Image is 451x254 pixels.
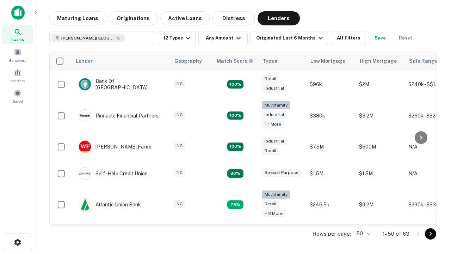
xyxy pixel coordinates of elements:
[331,31,366,45] button: All Filters
[174,142,185,150] div: NC
[306,71,356,98] td: $96k
[394,31,417,45] button: Reset
[174,111,185,119] div: NC
[174,169,185,177] div: NC
[262,169,301,177] div: Special Purpose
[217,57,252,65] h6: Match Score
[425,228,436,240] button: Go to next page
[262,111,287,119] div: Industrial
[262,57,277,65] div: Types
[212,51,258,71] th: Capitalize uses an advanced AI algorithm to match your search with the best lender. The match sco...
[174,57,202,65] div: Geography
[356,187,405,223] td: $9.2M
[79,199,91,211] img: picture
[369,31,391,45] button: Save your search to get updates of matches that match your search criteria.
[227,80,243,89] div: Matching Properties: 15, hasApolloMatch: undefined
[354,229,371,239] div: 50
[11,6,25,20] img: capitalize-icon.png
[212,11,255,25] button: Distress
[79,167,148,180] div: Self-help Credit Union
[13,98,23,104] span: Saved
[251,31,328,45] button: Originated Last 6 Months
[360,57,397,65] div: High Mortgage
[11,37,24,43] span: Search
[256,34,325,42] div: Originated Last 6 Months
[356,71,405,98] td: $2M
[79,198,141,211] div: Atlantic Union Bank
[262,190,290,199] div: Multifamily
[227,169,243,178] div: Matching Properties: 11, hasApolloMatch: undefined
[262,210,285,218] div: + 3 more
[262,137,287,145] div: Industrial
[76,57,93,65] div: Lender
[227,143,243,151] div: Matching Properties: 14, hasApolloMatch: undefined
[2,25,33,44] a: Search
[356,98,405,133] td: $3.2M
[262,147,279,155] div: Retail
[356,51,405,71] th: High Mortgage
[313,230,351,238] p: Rows per page:
[160,11,210,25] button: Active Loans
[262,200,279,208] div: Retail
[174,80,185,88] div: NC
[61,35,114,41] span: [PERSON_NAME][GEOGRAPHIC_DATA], [GEOGRAPHIC_DATA]
[258,11,300,25] button: Lenders
[306,51,356,71] th: Low Mortgage
[170,51,212,71] th: Geography
[258,51,306,71] th: Types
[2,66,33,85] a: Contacts
[262,101,290,109] div: Multifamily
[79,78,91,90] img: picture
[79,168,91,180] img: picture
[409,57,438,65] div: Sale Range
[158,31,196,45] button: 12 Types
[217,57,253,65] div: Capitalize uses an advanced AI algorithm to match your search with the best lender. The match sco...
[72,51,170,71] th: Lender
[198,31,248,45] button: Any Amount
[262,75,279,83] div: Retail
[306,133,356,160] td: $7.5M
[79,78,163,91] div: Bank Of [GEOGRAPHIC_DATA]
[9,58,26,63] span: Borrowers
[306,160,356,187] td: $1.5M
[306,187,356,223] td: $246.5k
[383,230,409,238] p: 1–50 of 63
[49,11,106,25] button: Maturing Loans
[356,160,405,187] td: $1.5M
[306,98,356,133] td: $380k
[109,11,157,25] button: Originations
[262,120,284,128] div: + 1 more
[174,200,185,208] div: NC
[310,57,345,65] div: Low Mortgage
[2,86,33,105] a: Saved
[262,84,287,92] div: Industrial
[2,46,33,65] a: Borrowers
[416,175,451,209] iframe: Chat Widget
[79,109,159,122] div: Pinnacle Financial Partners
[227,111,243,120] div: Matching Properties: 23, hasApolloMatch: undefined
[79,110,91,122] img: picture
[79,141,91,153] img: picture
[227,200,243,209] div: Matching Properties: 10, hasApolloMatch: undefined
[11,78,25,84] span: Contacts
[356,133,405,160] td: $500M
[79,140,152,153] div: [PERSON_NAME] Fargo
